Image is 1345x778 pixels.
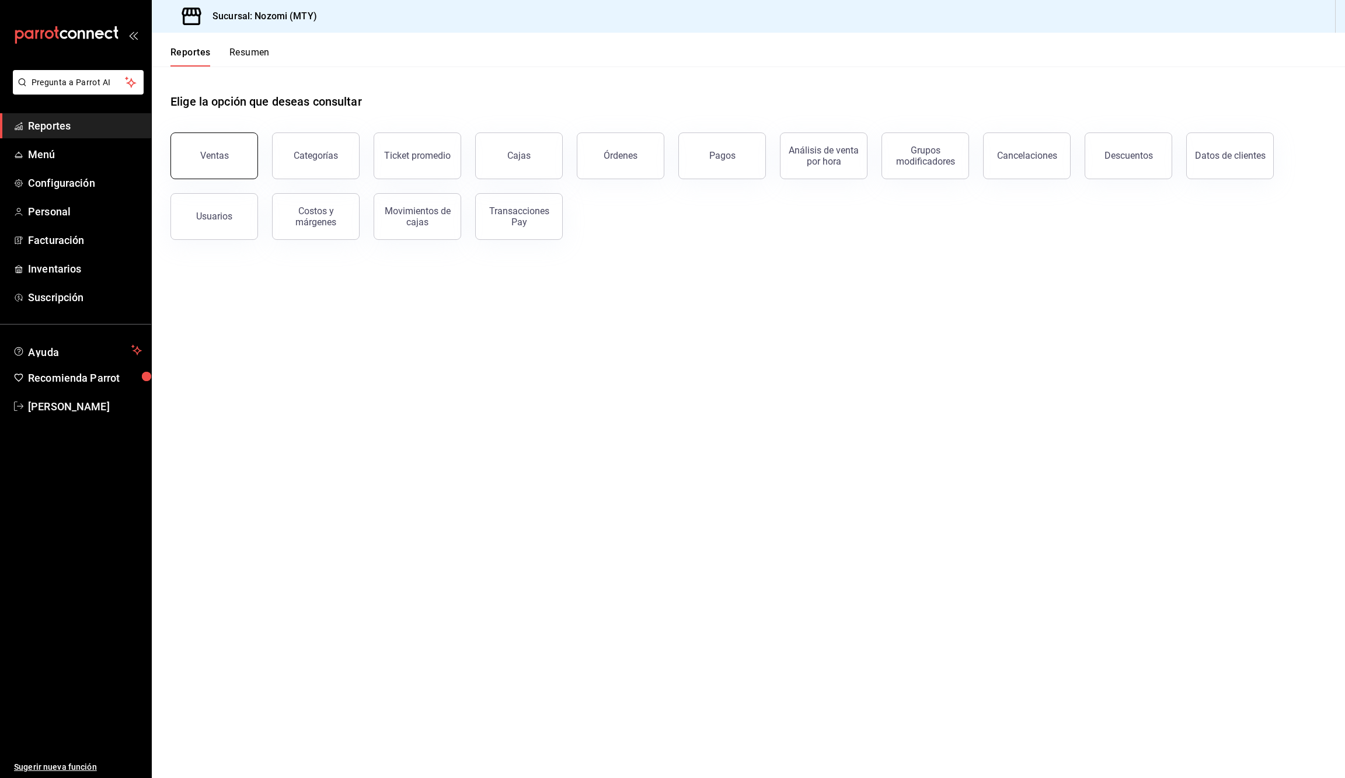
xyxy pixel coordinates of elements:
button: Resumen [229,47,270,67]
div: Pagos [709,150,736,161]
span: Personal [28,204,142,219]
div: Órdenes [604,150,637,161]
button: Ticket promedio [374,132,461,179]
button: Descuentos [1085,132,1172,179]
span: Pregunta a Parrot AI [32,76,126,89]
div: navigation tabs [170,47,270,67]
span: Inventarios [28,261,142,277]
span: Configuración [28,175,142,191]
button: Órdenes [577,132,664,179]
span: Ayuda [28,343,127,357]
span: [PERSON_NAME] [28,399,142,414]
span: Sugerir nueva función [14,761,142,773]
button: Ventas [170,132,258,179]
div: Costos y márgenes [280,205,352,228]
div: Cajas [507,150,531,161]
div: Ticket promedio [384,150,451,161]
button: Pagos [678,132,766,179]
h1: Elige la opción que deseas consultar [170,93,362,110]
span: Menú [28,146,142,162]
button: Movimientos de cajas [374,193,461,240]
div: Movimientos de cajas [381,205,454,228]
div: Datos de clientes [1195,150,1266,161]
div: Grupos modificadores [889,145,961,167]
div: Transacciones Pay [483,205,555,228]
div: Ventas [200,150,229,161]
div: Descuentos [1104,150,1153,161]
button: Reportes [170,47,211,67]
button: Datos de clientes [1186,132,1274,179]
button: Transacciones Pay [475,193,563,240]
button: Análisis de venta por hora [780,132,867,179]
span: Suscripción [28,289,142,305]
span: Reportes [28,118,142,134]
button: Pregunta a Parrot AI [13,70,144,95]
span: Facturación [28,232,142,248]
div: Cancelaciones [997,150,1057,161]
button: Cajas [475,132,563,179]
button: Usuarios [170,193,258,240]
button: Cancelaciones [983,132,1071,179]
div: Categorías [294,150,338,161]
span: Recomienda Parrot [28,370,142,386]
button: Categorías [272,132,360,179]
div: Análisis de venta por hora [788,145,860,167]
button: open_drawer_menu [128,30,138,40]
button: Costos y márgenes [272,193,360,240]
h3: Sucursal: Nozomi (MTY) [203,9,317,23]
div: Usuarios [196,211,232,222]
a: Pregunta a Parrot AI [8,85,144,97]
button: Grupos modificadores [881,132,969,179]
